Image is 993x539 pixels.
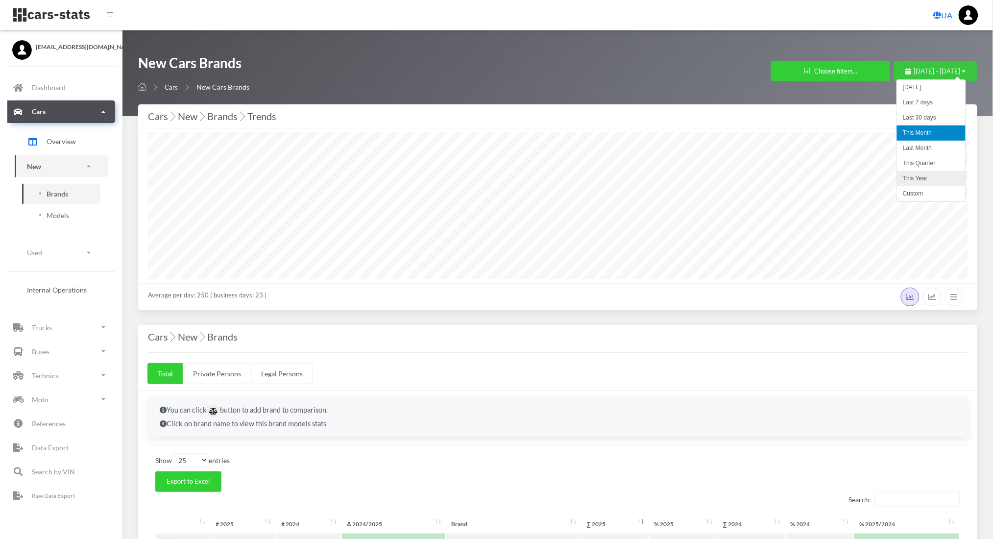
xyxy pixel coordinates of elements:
a: References [7,412,115,435]
a: Private Persons [183,363,251,384]
div: Cars New Brands Trends [148,108,968,124]
a: Raw Data Export [7,484,115,507]
a: Search by VIN [7,460,115,483]
div: Average per day: 250 ( business days: 23 ) [138,283,977,310]
span: [DATE] - [DATE] [914,67,961,75]
a: Used [15,242,108,264]
li: Last Month [897,141,966,156]
label: Show entries [155,453,230,467]
p: New [27,160,41,172]
span: [EMAIL_ADDRESS][DOMAIN_NAME] [36,43,110,51]
p: Moto [32,393,48,406]
p: References [32,417,66,430]
th: #&nbsp;2024: activate to sort column ascending [276,515,341,533]
a: Cars [7,100,115,123]
a: Data Export [7,436,115,459]
a: Internal Operations [15,280,108,300]
th: ∑&nbsp;2024: activate to sort column ascending [718,515,785,533]
li: Custom [897,186,966,201]
li: Last 30 days [897,110,966,125]
a: Brands [22,184,100,204]
li: Last 7 days [897,95,966,110]
a: [EMAIL_ADDRESS][DOMAIN_NAME] [12,40,110,51]
p: Dashboard [32,81,66,94]
th: %&nbsp;2024: activate to sort column ascending [786,515,853,533]
a: UA [930,5,957,25]
a: Trucks [7,316,115,339]
p: Cars [32,105,46,118]
select: Showentries [172,453,209,467]
span: Export to Excel [167,477,210,485]
a: Overview [15,129,108,154]
label: Search: [849,492,960,507]
th: ∑&nbsp;2025: activate to sort column ascending [582,515,649,533]
a: Models [22,205,100,225]
p: Technics [32,369,58,382]
li: This Quarter [897,156,966,171]
a: Cars [165,83,178,91]
th: : activate to sort column ascending [156,515,210,533]
span: Brands [47,189,68,199]
button: Choose filters... [771,61,890,81]
a: Legal Persons [251,363,313,384]
span: Models [47,210,69,220]
li: This Month [897,125,966,141]
a: New [15,155,108,177]
p: Search by VIN [32,465,75,478]
span: New Cars Brands [196,83,249,91]
a: Technics [7,364,115,387]
button: [DATE] - [DATE] [894,61,977,81]
h4: Cars New Brands [148,329,968,344]
div: You can click button to add brand to comparison. Click on brand name to view this brand models stats [148,397,968,437]
img: navbar brand [12,7,91,23]
th: #&nbsp;2025: activate to sort column ascending [211,515,275,533]
li: [DATE] [897,80,966,95]
input: Search: [875,492,960,507]
th: %&nbsp;2025: activate to sort column ascending [649,515,717,533]
a: Dashboard [7,76,115,99]
p: Buses [32,345,49,358]
li: This Year [897,171,966,186]
a: Moto [7,388,115,411]
p: Trucks [32,321,52,334]
p: Used [27,246,42,259]
h1: New Cars Brands [138,54,249,77]
button: Export to Excel [155,471,221,492]
p: Data Export [32,441,69,454]
span: Internal Operations [27,285,87,295]
p: Raw Data Export [32,490,75,501]
th: Brand: activate to sort column ascending [446,515,581,533]
img: ... [959,5,978,25]
a: Buses [7,340,115,363]
th: Δ&nbsp;2024/2025: activate to sort column ascending [342,515,445,533]
span: Overview [47,136,76,147]
a: Total [147,363,183,384]
th: %&nbsp;2025/2024: activate to sort column ascending [854,515,959,533]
